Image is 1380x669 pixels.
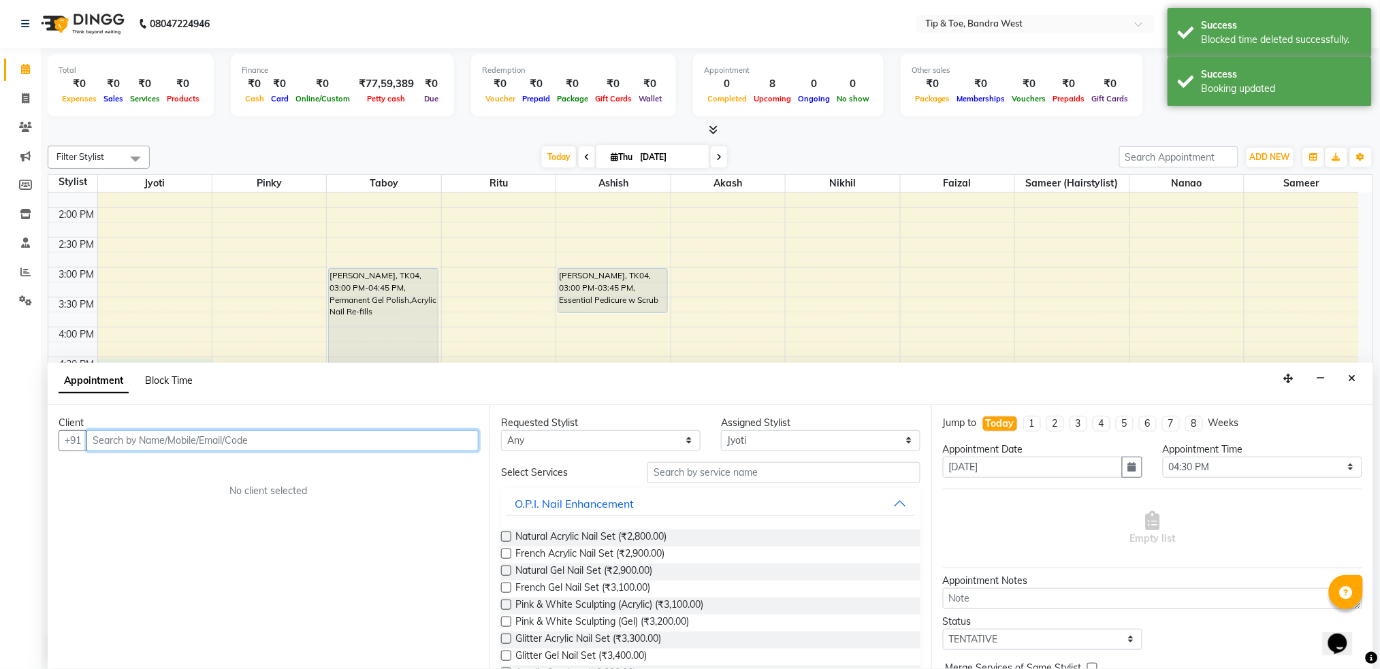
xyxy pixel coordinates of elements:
[145,374,193,387] span: Block Time
[491,466,637,480] div: Select Services
[482,76,519,92] div: ₹0
[1202,33,1362,47] div: Blocked time deleted successfully.
[750,94,795,103] span: Upcoming
[242,94,268,103] span: Cash
[1070,416,1087,431] li: 3
[556,175,670,192] span: Ashish
[48,175,97,189] div: Stylist
[553,76,592,92] div: ₹0
[57,357,97,372] div: 4:30 PM
[1129,511,1175,546] span: Empty list
[795,76,833,92] div: 0
[100,76,127,92] div: ₹0
[1245,175,1359,192] span: Sameer
[1202,18,1362,33] div: Success
[901,175,1014,192] span: Faizal
[515,632,661,649] span: Glitter Acrylic Nail Set (₹3,300.00)
[795,94,833,103] span: Ongoing
[515,495,634,512] div: O.P.I. Nail Enhancement
[943,442,1142,457] div: Appointment Date
[1119,146,1238,167] input: Search Appointment
[1163,442,1362,457] div: Appointment Time
[163,76,203,92] div: ₹0
[542,146,576,167] span: Today
[1093,416,1110,431] li: 4
[1015,175,1129,192] span: Sameer (hairstylist)
[515,598,703,615] span: Pink & White Sculpting (Acrylic) (₹3,100.00)
[1050,76,1089,92] div: ₹0
[943,615,1142,629] div: Status
[515,581,650,598] span: French Gel Nail Set (₹3,100.00)
[592,94,635,103] span: Gift Cards
[943,574,1362,588] div: Appointment Notes
[515,546,664,564] span: French Acrylic Nail Set (₹2,900.00)
[647,462,920,483] input: Search by service name
[1116,416,1134,431] li: 5
[86,430,479,451] input: Search by Name/Mobile/Email/Code
[292,76,353,92] div: ₹0
[268,94,292,103] span: Card
[1009,76,1050,92] div: ₹0
[515,649,647,666] span: Glitter Gel Nail Set (₹3,400.00)
[268,76,292,92] div: ₹0
[100,94,127,103] span: Sales
[59,94,100,103] span: Expenses
[1089,94,1132,103] span: Gift Cards
[1202,82,1362,96] div: Booking updated
[553,94,592,103] span: Package
[127,94,163,103] span: Services
[1250,152,1290,162] span: ADD NEW
[163,94,203,103] span: Products
[482,94,519,103] span: Voucher
[57,327,97,342] div: 4:00 PM
[635,76,665,92] div: ₹0
[515,564,652,581] span: Natural Gel Nail Set (₹2,900.00)
[786,175,899,192] span: Nikhil
[1089,76,1132,92] div: ₹0
[1009,94,1050,103] span: Vouchers
[421,94,442,103] span: Due
[592,76,635,92] div: ₹0
[912,94,954,103] span: Packages
[954,76,1009,92] div: ₹0
[750,76,795,92] div: 8
[59,65,203,76] div: Total
[327,175,440,192] span: Taboy
[98,175,212,192] span: Jyoti
[292,94,353,103] span: Online/Custom
[1139,416,1157,431] li: 6
[59,430,87,451] button: +91
[515,529,667,546] span: Natural Acrylic Nail Set (₹2,800.00)
[721,416,920,430] div: Assigned Stylist
[482,65,665,76] div: Redemption
[364,94,409,103] span: Petty cash
[35,5,128,43] img: logo
[501,416,701,430] div: Requested Stylist
[1208,416,1239,430] div: Weeks
[442,175,556,192] span: Ritu
[1162,416,1180,431] li: 7
[59,369,129,393] span: Appointment
[515,615,689,632] span: Pink & White Sculpting (Gel) (₹3,200.00)
[59,416,479,430] div: Client
[954,94,1009,103] span: Memberships
[242,65,443,76] div: Finance
[1185,416,1203,431] li: 8
[150,5,210,43] b: 08047224946
[833,76,873,92] div: 0
[671,175,785,192] span: Akash
[57,208,97,222] div: 2:00 PM
[1323,615,1366,655] iframe: chat widget
[1247,148,1294,167] button: ADD NEW
[986,417,1014,431] div: Today
[329,269,437,372] div: [PERSON_NAME], TK04, 03:00 PM-04:45 PM, Permanent Gel Polish,Acrylic Nail Re-fills
[91,484,446,498] div: No client selected
[519,76,553,92] div: ₹0
[704,65,873,76] div: Appointment
[1130,175,1244,192] span: Nanao
[1046,416,1064,431] li: 2
[57,297,97,312] div: 3:30 PM
[558,269,667,312] div: [PERSON_NAME], TK04, 03:00 PM-03:45 PM, Essential Pedicure w Scrub
[1023,416,1041,431] li: 1
[519,94,553,103] span: Prepaid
